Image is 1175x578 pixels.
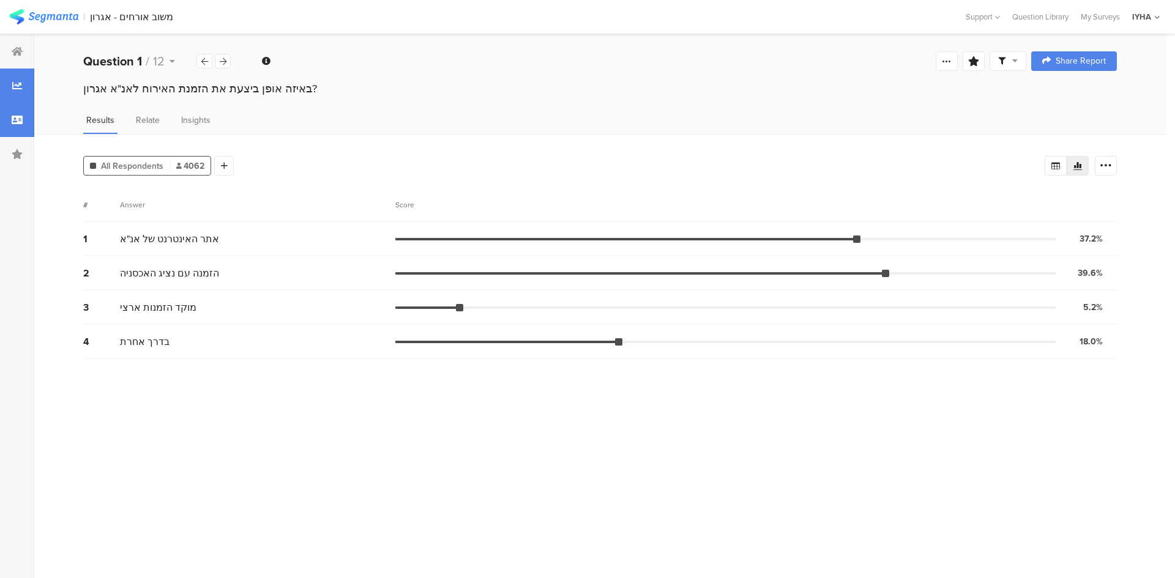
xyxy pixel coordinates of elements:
span: 12 [153,52,165,70]
span: הזמנה עם נציג האכסניה [120,266,219,280]
div: 2 [83,266,120,280]
div: משוב אורחים - אגרון [90,11,173,23]
div: 1 [83,232,120,246]
span: Relate [136,114,160,127]
span: Insights [181,114,211,127]
b: Question 1 [83,52,142,70]
div: | [83,10,85,24]
a: My Surveys [1075,11,1126,23]
div: 39.6% [1078,267,1103,280]
div: 4 [83,335,120,349]
div: # [83,199,120,210]
div: 37.2% [1080,232,1103,245]
div: Answer [120,199,145,210]
div: Score [395,199,421,210]
span: All Respondents [101,160,163,172]
span: / [146,52,149,70]
div: IYHA [1132,11,1151,23]
div: 3 [83,300,120,314]
div: 18.0% [1080,335,1103,348]
div: Support [966,7,1000,26]
span: 4062 [176,160,204,172]
a: Question Library [1006,11,1075,23]
span: בדרך אחרת [120,335,170,349]
span: Results [86,114,114,127]
span: אתר האינטרנט של אנ"א [120,232,219,246]
div: 5.2% [1083,301,1103,314]
img: segmanta logo [9,9,78,24]
span: מוקד הזמנות ארצי [120,300,196,314]
div: באיזה אופן ביצעת את הזמנת האירוח לאנ"א אגרון? [83,81,1117,97]
span: Share Report [1056,57,1106,65]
